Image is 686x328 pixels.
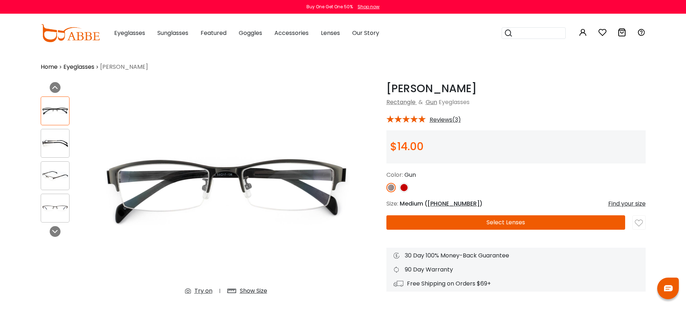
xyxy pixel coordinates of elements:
[426,98,437,106] a: Gun
[386,199,398,208] span: Size:
[608,199,646,208] div: Find your size
[390,139,423,154] span: $14.00
[41,136,69,150] img: Riley Gun Metal Eyeglasses , NosePads Frames from ABBE Glasses
[417,98,424,106] span: &
[41,169,69,183] img: Riley Gun Metal Eyeglasses , NosePads Frames from ABBE Glasses
[400,199,483,208] span: Medium ( )
[664,285,673,291] img: chat
[306,4,353,10] div: Buy One Get One 50%
[354,4,380,10] a: Shop now
[386,82,646,95] h1: [PERSON_NAME]
[386,215,625,230] button: Select Lenses
[194,287,212,295] div: Try on
[635,219,643,227] img: like
[41,104,69,118] img: Riley Gun Metal Eyeglasses , NosePads Frames from ABBE Glasses
[100,63,148,71] span: [PERSON_NAME]
[240,287,267,295] div: Show Size
[239,29,262,37] span: Goggles
[394,265,638,274] div: 90 Day Warranty
[274,29,309,37] span: Accessories
[95,82,358,301] img: Riley Gun Metal Eyeglasses , NosePads Frames from ABBE Glasses
[404,171,416,179] span: Gun
[386,98,416,106] a: Rectangle
[358,4,380,10] div: Shop now
[157,29,188,37] span: Sunglasses
[41,24,100,42] img: abbeglasses.com
[394,251,638,260] div: 30 Day 100% Money-Back Guarantee
[63,63,94,71] a: Eyeglasses
[427,199,480,208] span: [PHONE_NUMBER]
[439,98,470,106] span: Eyeglasses
[386,171,403,179] span: Color:
[41,201,69,215] img: Riley Gun Metal Eyeglasses , NosePads Frames from ABBE Glasses
[114,29,145,37] span: Eyeglasses
[352,29,379,37] span: Our Story
[41,63,58,71] a: Home
[430,117,461,123] span: Reviews(3)
[321,29,340,37] span: Lenses
[201,29,227,37] span: Featured
[394,279,638,288] div: Free Shipping on Orders $69+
